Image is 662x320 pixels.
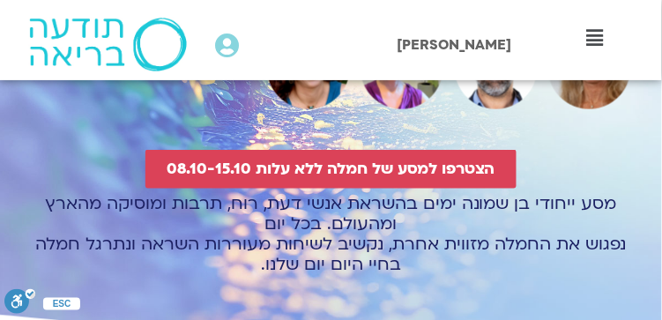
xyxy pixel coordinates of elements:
span: [PERSON_NAME] [397,35,511,55]
img: תודעה בריאה [29,18,186,71]
p: מסע ייחודי בן שמונה ימים בהשראת אנשי דעת, רוח, תרבות ומוסיקה מהארץ ומהעולם. בכל יום נפגוש את החמל... [18,195,644,276]
a: הצטרפו למסע של חמלה ללא עלות 08.10-15.10 [145,150,517,189]
span: הצטרפו למסע של חמלה ללא עלות 08.10-15.10 [167,160,495,178]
